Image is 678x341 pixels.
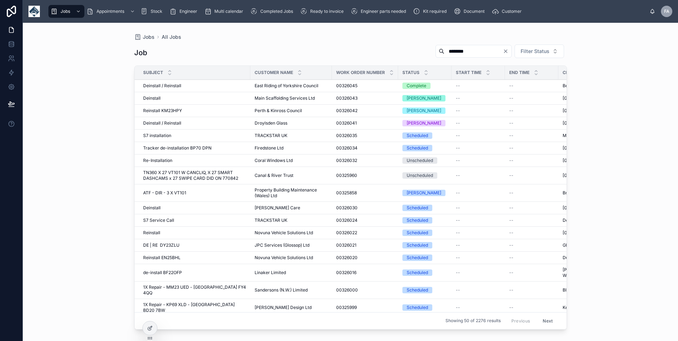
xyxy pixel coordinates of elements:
[255,95,328,101] a: Main Scaffolding Services Ltd
[402,145,447,151] a: Scheduled
[563,217,613,223] a: Doncaster
[509,287,554,293] a: --
[143,83,246,89] a: Deinstall / Reinstall
[402,157,447,164] a: Unscheduled
[509,145,513,151] span: --
[143,242,246,248] a: DE | RE DY23ZLU
[336,95,394,101] a: 00326043
[162,33,181,41] a: All Jobs
[336,270,356,276] span: 00326016
[563,83,613,89] a: Beverley
[402,230,447,236] a: Scheduled
[214,9,243,14] span: Multi calendar
[509,270,554,276] a: --
[28,6,40,17] img: App logo
[336,95,358,101] span: 00326043
[563,230,606,236] span: [GEOGRAPHIC_DATA]
[563,205,606,211] span: [GEOGRAPHIC_DATA]
[255,287,308,293] span: Sandersons (N.W.) Limited
[310,9,344,14] span: Ready to invoice
[563,305,580,310] span: Keighley
[407,83,426,89] div: Complete
[563,230,613,236] a: [GEOGRAPHIC_DATA]
[509,173,513,178] span: --
[456,108,501,114] a: --
[509,217,513,223] span: --
[423,9,447,14] span: Kit required
[509,145,554,151] a: --
[563,173,606,178] span: [GEOGRAPHIC_DATA]
[336,190,357,196] span: 00325858
[456,95,460,101] span: --
[255,187,328,199] span: Property Building Maintenance (Wales) Ltd
[407,132,428,139] div: Scheduled
[664,9,669,14] span: FA
[61,9,70,14] span: Jobs
[456,205,501,211] a: --
[563,242,579,248] span: Glossop
[563,305,613,310] a: Keighley
[563,120,606,126] span: [GEOGRAPHIC_DATA]
[456,242,501,248] a: --
[456,173,501,178] a: --
[402,107,447,114] a: [PERSON_NAME]
[336,133,394,138] a: 00326035
[143,133,171,138] span: S7 installation
[143,158,172,163] span: Re-Installation
[336,108,394,114] a: 00326042
[361,9,406,14] span: Engineer parts needed
[336,173,394,178] a: 00325960
[143,190,186,196] span: ATF - DIR - 3 X VT101
[456,242,460,248] span: --
[143,190,246,196] a: ATF - DIR - 3 X VT101
[336,133,357,138] span: 00326035
[336,205,358,211] span: 00326030
[134,33,155,41] a: Jobs
[255,133,287,138] span: TRACKSTAR UK
[402,132,447,139] a: Scheduled
[563,255,581,261] span: Dumfries
[456,255,501,261] a: --
[407,242,428,248] div: Scheduled
[563,83,581,89] span: Beverley
[336,270,394,276] a: 00326016
[97,9,124,14] span: Appointments
[456,70,481,75] span: Start time
[509,95,513,101] span: --
[407,304,428,311] div: Scheduled
[509,242,554,248] a: --
[456,255,460,261] span: --
[456,158,501,163] a: --
[255,255,313,261] span: Novuna Vehicle Solutions Ltd
[402,83,447,89] a: Complete
[407,205,428,211] div: Scheduled
[456,120,460,126] span: --
[298,5,349,18] a: Ready to invoice
[563,287,613,293] a: Blackpool
[143,158,246,163] a: Re-Installation
[336,83,394,89] a: 00326045
[456,305,460,310] span: --
[538,315,558,326] button: Next
[336,108,358,114] span: 00326042
[143,205,161,211] span: Deinstall
[509,120,554,126] a: --
[48,5,84,18] a: Jobs
[509,230,513,236] span: --
[336,230,357,236] span: 00326022
[456,190,460,196] span: --
[456,217,501,223] a: --
[255,217,328,223] a: TRACKSTAR UK
[46,4,650,19] div: scrollable content
[402,120,447,126] a: [PERSON_NAME]
[336,120,357,126] span: 00326041
[143,120,181,126] span: Deinstall / Reinstall
[202,5,248,18] a: Multi calendar
[456,230,501,236] a: --
[509,133,554,138] a: --
[143,270,246,276] a: de-install BF22OFP
[143,108,182,114] span: Reinstall KM23HPY
[407,230,428,236] div: Scheduled
[179,9,197,14] span: Engineer
[402,205,447,211] a: Scheduled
